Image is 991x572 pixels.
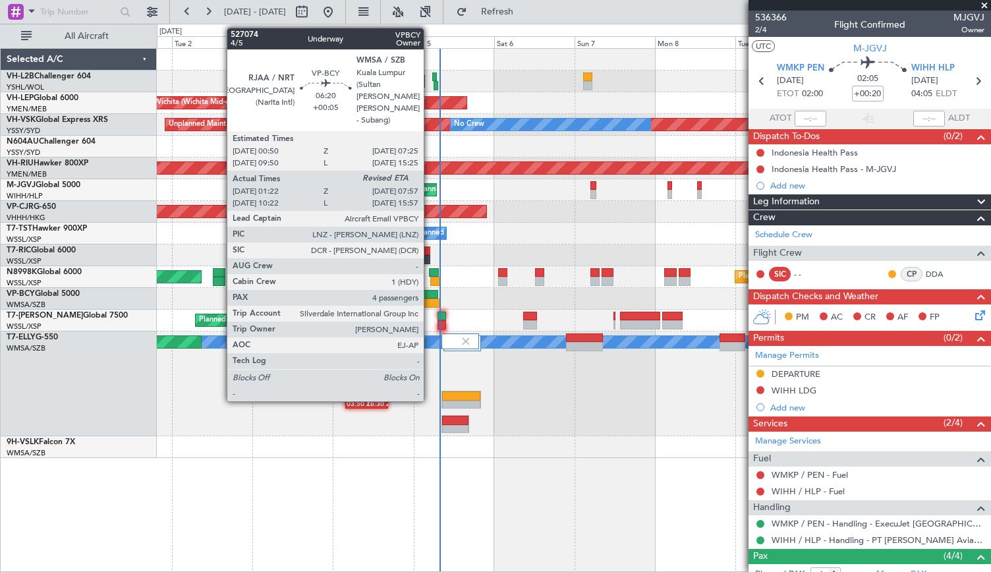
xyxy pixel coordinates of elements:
[753,289,878,304] span: Dispatch Checks and Weather
[864,311,876,324] span: CR
[802,88,823,101] span: 02:00
[7,159,34,167] span: VH-RIU
[739,267,893,287] div: Planned Maint [GEOGRAPHIC_DATA] (Seletar)
[470,7,525,16] span: Refresh
[366,399,386,407] div: 16:30 Z
[944,331,963,345] span: (0/2)
[769,267,791,281] div: SIC
[366,363,386,371] div: FACT
[494,36,575,48] div: Sat 6
[834,18,905,32] div: Flight Confirmed
[7,322,42,331] a: WSSL/XSP
[753,194,820,210] span: Leg Information
[944,129,963,143] span: (0/2)
[7,181,36,189] span: M-JGVJ
[772,385,816,396] div: WIHH LDG
[7,312,128,320] a: T7-[PERSON_NAME]Global 7500
[7,94,78,102] a: VH-LEPGlobal 6000
[794,268,824,280] div: - -
[348,372,367,380] div: 04:13 Z
[7,203,56,211] a: VP-CJRG-650
[755,349,819,362] a: Manage Permits
[34,32,139,41] span: All Aircraft
[95,93,258,113] div: Unplanned Maint Wichita (Wichita Mid-continent)
[755,435,821,448] a: Manage Services
[367,335,379,347] img: gray-close.svg
[755,11,787,24] span: 536366
[7,333,36,341] span: T7-ELLY
[7,312,83,320] span: T7-[PERSON_NAME]
[7,72,91,80] a: VH-L2BChallenger 604
[770,112,791,125] span: ATOT
[7,438,39,446] span: 9H-VSLK
[7,148,40,157] a: YSSY/SYD
[853,42,887,55] span: M-JGVJ
[414,36,494,48] div: Fri 5
[777,88,799,101] span: ETOT
[575,36,655,48] div: Sun 7
[753,451,771,467] span: Fuel
[897,311,908,324] span: AF
[7,246,76,254] a: T7-RICGlobal 6000
[7,82,44,92] a: YSHL/WOL
[753,246,802,261] span: Flight Crew
[7,116,36,124] span: VH-VSK
[169,115,331,134] div: Unplanned Maint Sydney ([PERSON_NAME] Intl)
[770,180,984,191] div: Add new
[199,310,329,330] div: Planned Maint Dubai (Al Maktoum Intl)
[753,331,784,346] span: Permits
[948,112,970,125] span: ALDT
[772,163,896,175] div: Indonesia Health Pass - M-JGVJ
[7,256,42,266] a: WSSL/XSP
[7,246,31,254] span: T7-RIC
[40,2,116,22] input: Trip Number
[263,71,480,91] div: Unplanned Maint [GEOGRAPHIC_DATA] ([GEOGRAPHIC_DATA])
[777,74,804,88] span: [DATE]
[347,391,366,399] div: WMSA
[172,36,252,48] div: Tue 2
[755,229,812,242] a: Schedule Crew
[7,343,45,353] a: WMSA/SZB
[7,290,35,298] span: VP-BCY
[7,104,47,114] a: YMEN/MEB
[7,213,45,223] a: VHHH/HKG
[7,225,87,233] a: T7-TSTHawker 900XP
[772,518,984,529] a: WMKP / PEN - Handling - ExecuJet [GEOGRAPHIC_DATA] WMKP / PEN
[224,6,286,18] span: [DATE] - [DATE]
[7,94,34,102] span: VH-LEP
[7,126,40,136] a: YSSY/SYD
[7,268,82,276] a: N8998KGlobal 6000
[252,36,333,48] div: Wed 3
[796,311,809,324] span: PM
[7,333,58,341] a: T7-ELLYG-550
[7,191,43,201] a: WIHH/HLP
[14,26,143,47] button: All Aircraft
[752,40,775,52] button: UTC
[7,116,108,124] a: VH-VSKGlobal Express XRS
[772,469,848,480] a: WMKP / PEN - Fuel
[936,88,957,101] span: ELDT
[753,500,791,515] span: Handling
[770,402,984,413] div: Add new
[367,372,386,380] div: 16:24 Z
[7,138,96,146] a: N604AUChallenger 604
[7,448,45,458] a: WMSA/SZB
[911,62,955,75] span: WIHH HLP
[7,300,45,310] a: WMSA/SZB
[831,311,843,324] span: AC
[944,416,963,430] span: (2/4)
[772,368,820,380] div: DEPARTURE
[655,36,735,48] div: Mon 8
[777,62,824,75] span: WMKP PEN
[366,391,386,399] div: FACT
[7,235,42,244] a: WSSL/XSP
[450,1,529,22] button: Refresh
[753,549,768,564] span: Pax
[7,169,47,179] a: YMEN/MEB
[460,335,472,347] img: gray-close.svg
[7,438,75,446] a: 9H-VSLKFalcon 7X
[417,180,572,200] div: Planned Maint [GEOGRAPHIC_DATA] (Seletar)
[7,278,42,288] a: WSSL/XSP
[7,159,88,167] a: VH-RIUHawker 800XP
[417,223,465,243] div: Planned Maint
